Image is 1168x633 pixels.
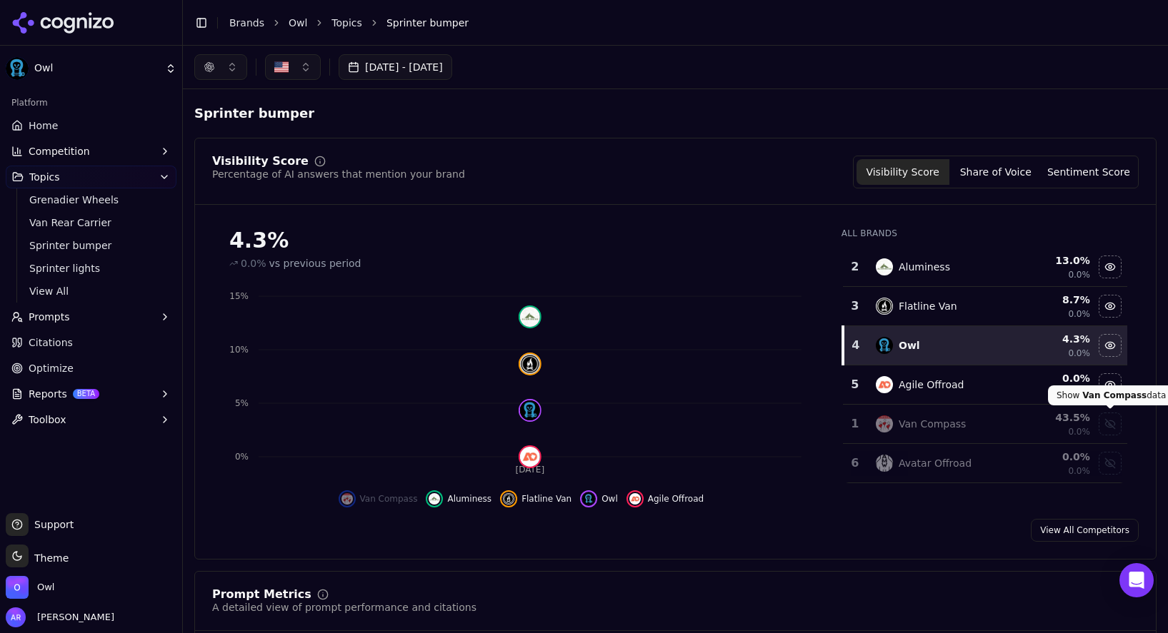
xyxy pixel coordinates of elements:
[29,412,66,427] span: Toolbox
[521,493,571,505] span: Flatline Van
[1017,450,1090,464] div: 0.0 %
[24,258,159,278] a: Sprinter lights
[194,103,314,123] span: Sprinter bumper
[1099,334,1122,357] button: Hide owl data
[6,408,176,431] button: Toolbox
[899,417,966,431] div: Van Compass
[1099,412,1122,435] button: Show van compass data
[331,16,362,30] a: Topics
[29,552,69,564] span: Theme
[6,166,176,188] button: Topics
[520,400,540,420] img: owl
[429,493,440,505] img: aluminess
[520,447,540,467] img: agile offroad
[31,611,114,624] span: [PERSON_NAME]
[24,236,159,255] a: Sprinter bumper
[241,256,266,270] span: 0.0%
[602,493,618,505] span: Owl
[876,258,893,275] img: aluminess
[29,144,90,158] span: Competition
[29,216,154,230] span: Van Rear Carrier
[850,337,862,354] div: 4
[849,376,862,393] div: 5
[843,365,1127,405] tr: 5agile offroadAgile Offroad0.0%0.0%Hide agile offroad data
[849,415,862,432] div: 1
[29,284,154,298] span: View All
[29,310,70,324] span: Prompts
[843,326,1127,365] tr: 4owlOwl4.3%0.0%Hide owl data
[1068,348,1090,359] span: 0.0%
[6,114,176,137] a: Home
[6,576,54,599] button: Open organization switcher
[426,490,491,507] button: Hide aluminess data
[899,299,957,313] div: Flatline Van
[6,607,114,627] button: Open user button
[6,383,176,405] button: ReportsBETA
[339,54,452,80] button: [DATE] - [DATE]
[520,307,540,327] img: aluminess
[876,337,893,354] img: owl
[876,455,893,472] img: avatar offroad
[1017,253,1090,268] div: 13.0 %
[229,16,1128,30] nav: breadcrumb
[29,118,58,133] span: Home
[1017,371,1090,385] div: 0.0 %
[857,159,949,185] button: Visibility Score
[899,338,920,353] div: Owl
[29,335,73,350] span: Citations
[648,493,704,505] span: Agile Offroad
[1119,563,1154,597] div: Open Intercom Messenger
[1068,426,1090,437] span: 0.0%
[843,248,1127,287] tr: 2aluminessAluminess13.0%0.0%Hide aluminess data
[899,378,964,392] div: Agile Offroad
[24,213,159,233] a: Van Rear Carrier
[212,589,311,600] div: Prompt Metrics
[849,298,862,315] div: 3
[876,415,893,432] img: van compass
[1042,159,1135,185] button: Sentiment Score
[24,281,159,301] a: View All
[520,354,540,374] img: flatline van
[194,101,340,126] span: Sprinter bumper
[1099,452,1122,475] button: Show avatar offroad data
[289,16,307,30] a: Owl
[34,62,159,75] span: Owl
[447,493,491,505] span: Aluminess
[360,493,418,505] span: Van Compass
[843,444,1127,483] tr: 6avatar offroadAvatar Offroad0.0%0.0%Show avatar offroad data
[1031,519,1139,542] a: View All Competitors
[629,493,641,505] img: agile offroad
[1017,332,1090,346] div: 4.3 %
[29,517,74,532] span: Support
[6,91,176,114] div: Platform
[341,493,353,505] img: van compass
[235,398,249,408] tspan: 5%
[1099,255,1122,278] button: Hide aluminess data
[843,405,1127,444] tr: 1van compassVan Compass43.5%0.0%Show van compass data
[516,465,545,475] tspan: [DATE]
[627,490,704,507] button: Hide agile offroad data
[842,228,1127,239] div: All Brands
[339,490,418,507] button: Show van compass data
[6,357,176,380] a: Optimize
[1017,293,1090,307] div: 8.7 %
[229,17,264,29] a: Brands
[29,361,74,375] span: Optimize
[1082,390,1147,400] span: Van Compass
[37,581,54,594] span: Owl
[6,57,29,80] img: Owl
[1099,295,1122,318] button: Hide flatline van data
[1068,269,1090,280] span: 0.0%
[1068,465,1090,477] span: 0.0%
[24,190,159,210] a: Grenadier Wheels
[842,248,1127,483] div: Data table
[1099,373,1122,396] button: Hide agile offroad data
[269,256,361,270] span: vs previous period
[229,228,813,253] div: 4.3%
[29,261,154,275] span: Sprinter lights
[212,600,476,614] div: A detailed view of prompt performance and citations
[73,389,99,399] span: BETA
[229,291,249,301] tspan: 15%
[949,159,1042,185] button: Share of Voice
[212,156,309,167] div: Visibility Score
